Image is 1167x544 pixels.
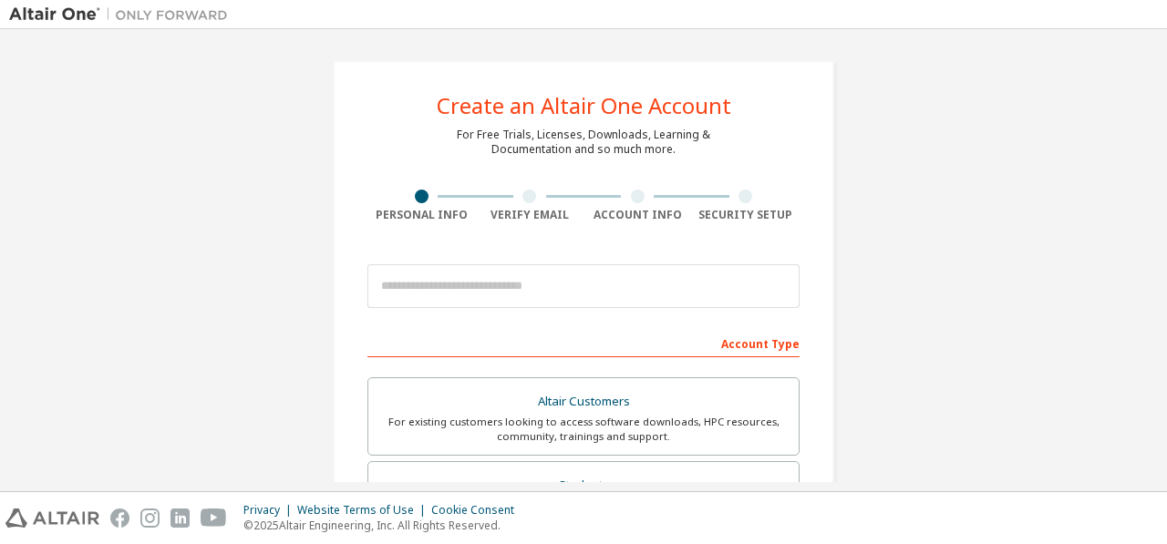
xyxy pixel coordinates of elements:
div: Security Setup [692,208,800,222]
img: altair_logo.svg [5,508,99,528]
div: Personal Info [367,208,476,222]
img: facebook.svg [110,508,129,528]
img: linkedin.svg [170,508,190,528]
div: Verify Email [476,208,584,222]
div: Account Info [583,208,692,222]
div: Privacy [243,503,297,518]
div: Altair Customers [379,389,788,415]
div: Website Terms of Use [297,503,431,518]
img: youtube.svg [201,508,227,528]
div: Create an Altair One Account [437,95,731,117]
div: For Free Trials, Licenses, Downloads, Learning & Documentation and so much more. [457,128,710,157]
div: Cookie Consent [431,503,525,518]
div: Students [379,473,788,498]
div: Account Type [367,328,800,357]
img: Altair One [9,5,237,24]
p: © 2025 Altair Engineering, Inc. All Rights Reserved. [243,518,525,533]
img: instagram.svg [140,508,160,528]
div: For existing customers looking to access software downloads, HPC resources, community, trainings ... [379,415,788,444]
